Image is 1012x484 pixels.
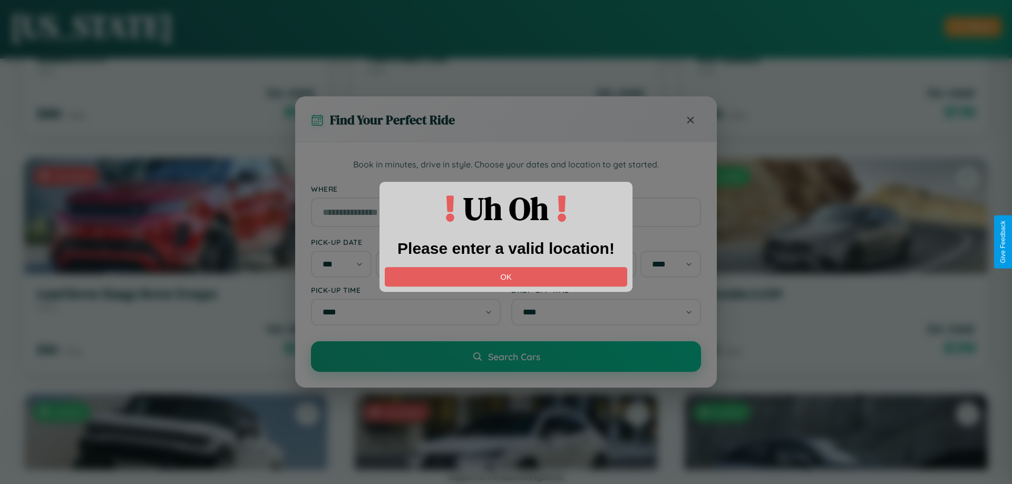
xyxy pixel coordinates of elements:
label: Where [311,184,701,193]
span: Search Cars [488,351,540,362]
h3: Find Your Perfect Ride [330,111,455,129]
p: Book in minutes, drive in style. Choose your dates and location to get started. [311,158,701,172]
label: Pick-up Date [311,238,501,246]
label: Drop-off Date [511,238,701,246]
label: Drop-off Time [511,285,701,294]
label: Pick-up Time [311,285,501,294]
